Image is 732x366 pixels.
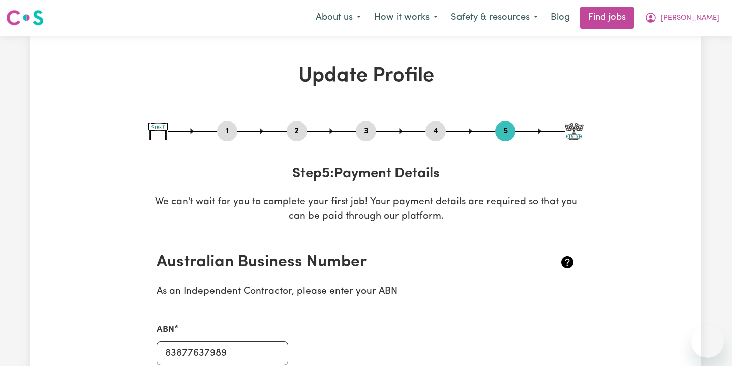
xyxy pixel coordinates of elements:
[6,9,44,27] img: Careseekers logo
[425,125,446,138] button: Go to step 4
[580,7,634,29] a: Find jobs
[309,7,368,28] button: About us
[157,341,288,365] input: e.g. 51 824 753 556
[661,13,719,24] span: [PERSON_NAME]
[157,285,575,299] p: As an Independent Contractor, please enter your ABN
[444,7,544,28] button: Safety & resources
[356,125,376,138] button: Go to step 3
[157,253,506,272] h2: Australian Business Number
[287,125,307,138] button: Go to step 2
[217,125,237,138] button: Go to step 1
[495,125,515,138] button: Go to step 5
[6,6,44,29] a: Careseekers logo
[638,7,726,28] button: My Account
[148,166,584,183] h3: Step 5 : Payment Details
[544,7,576,29] a: Blog
[148,64,584,88] h1: Update Profile
[148,195,584,225] p: We can't wait for you to complete your first job! Your payment details are required so that you c...
[368,7,444,28] button: How it works
[691,325,724,358] iframe: Button to launch messaging window, conversation in progress
[157,323,174,337] label: ABN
